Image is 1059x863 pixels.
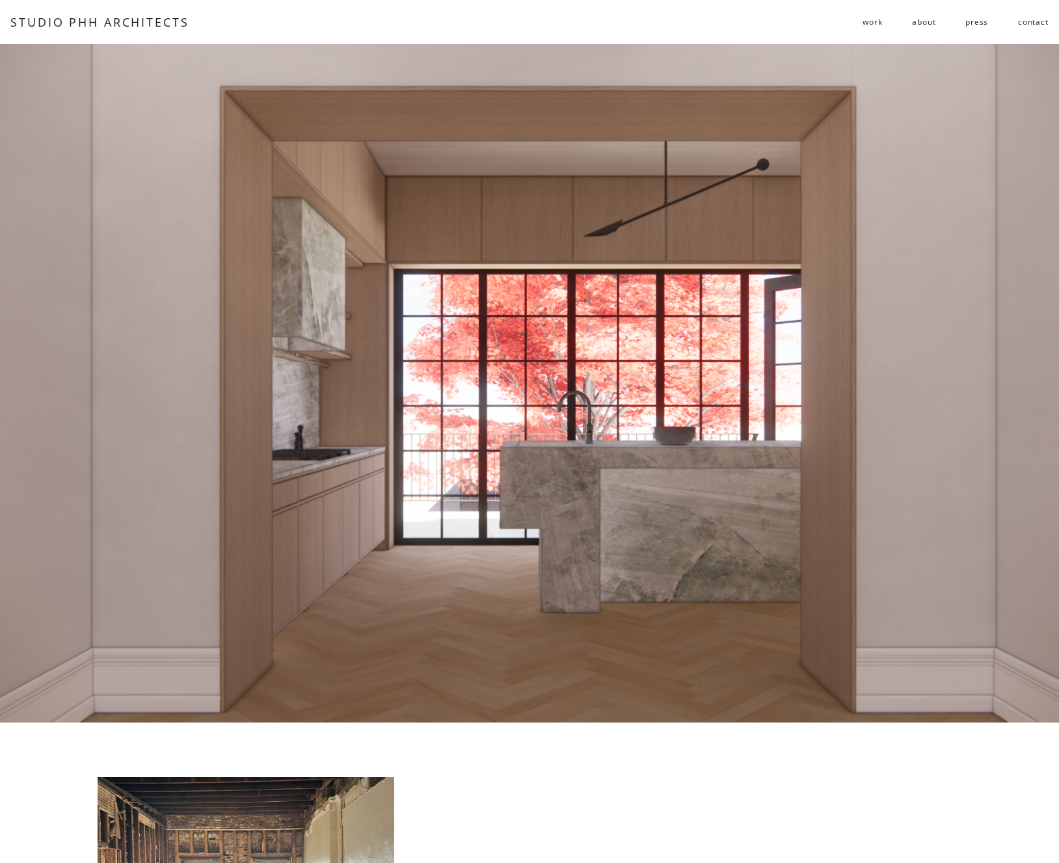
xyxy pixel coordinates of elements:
[912,12,935,33] a: about
[863,12,882,32] span: work
[863,12,882,33] a: folder dropdown
[1018,12,1049,33] a: contact
[965,12,988,33] a: press
[10,14,189,30] a: STUDIO PHH ARCHITECTS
